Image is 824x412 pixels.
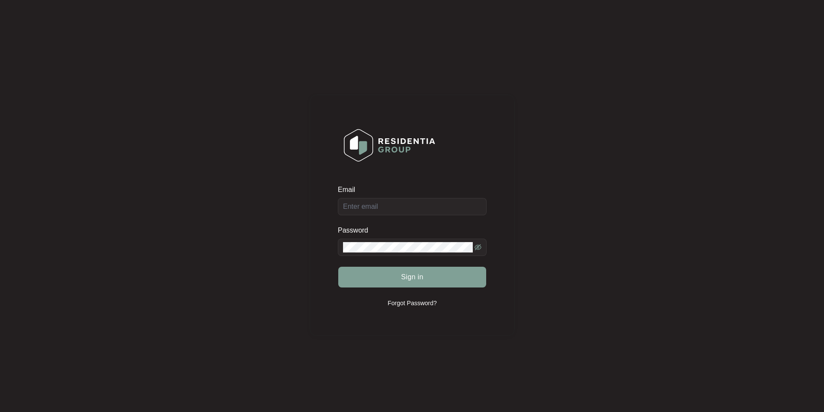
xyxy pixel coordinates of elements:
[338,226,375,235] label: Password
[338,185,361,194] label: Email
[388,299,437,307] p: Forgot Password?
[475,244,481,251] span: eye-invisible
[401,272,423,282] span: Sign in
[338,198,487,215] input: Email
[338,123,441,167] img: Login Logo
[343,242,473,252] input: Password
[338,267,486,287] button: Sign in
